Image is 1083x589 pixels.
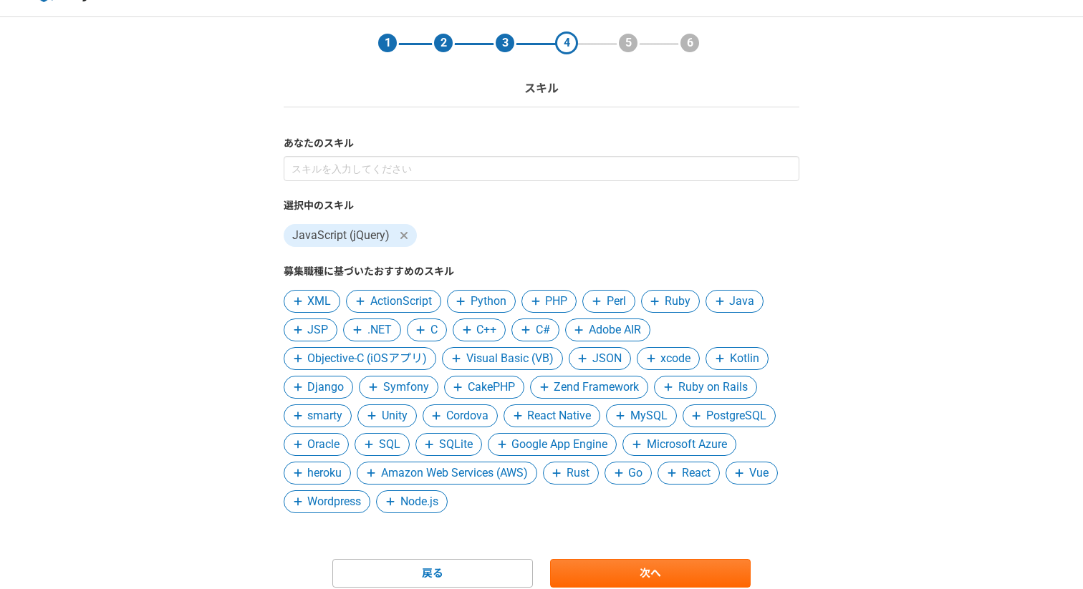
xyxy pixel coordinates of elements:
[730,350,759,367] span: Kotlin
[678,379,748,396] span: Ruby on Rails
[307,436,340,453] span: Oracle
[376,31,399,54] div: 1
[617,31,640,54] div: 5
[382,407,408,424] span: Unity
[592,350,622,367] span: JSON
[430,321,438,339] span: C
[307,493,361,510] span: Wordpress
[307,293,331,310] span: XML
[665,293,690,310] span: Ruby
[284,156,799,181] input: スキルを入力してください
[555,31,578,54] div: 4
[749,464,769,482] span: Vue
[471,293,506,310] span: Python
[554,379,639,396] span: Zend Framework
[678,31,701,54] div: 6
[446,407,488,424] span: Cordova
[511,436,607,453] span: Google App Engine
[379,436,400,453] span: SQL
[307,464,342,482] span: heroku
[400,493,438,510] span: Node.js
[292,227,390,244] span: JavaScript (jQuery)
[284,198,799,213] label: 選択中のスキル
[332,559,533,588] a: 戻る
[307,350,427,367] span: Objective-C (iOSアプリ)
[307,321,328,339] span: JSP
[370,293,432,310] span: ActionScript
[550,559,751,588] a: 次へ
[630,407,668,424] span: MySQL
[729,293,754,310] span: Java
[589,321,641,339] span: Adobe AIR
[545,293,567,310] span: PHP
[284,136,799,151] label: あなたのスキル
[628,464,642,482] span: Go
[536,321,550,339] span: C#
[367,321,392,339] span: .NET
[284,264,799,279] label: 募集職種に基づいたおすすめのスキル
[682,464,711,482] span: React
[307,379,344,396] span: Django
[439,436,473,453] span: SQLite
[567,464,589,482] span: Rust
[660,350,690,367] span: xcode
[432,31,455,54] div: 2
[466,350,554,367] span: Visual Basic (VB)
[524,80,559,97] p: スキル
[383,379,429,396] span: Symfony
[706,407,766,424] span: PostgreSQL
[381,464,528,482] span: Amazon Web Services (AWS)
[468,379,515,396] span: CakePHP
[647,436,727,453] span: Microsoft Azure
[607,293,626,310] span: Perl
[527,407,591,424] span: React Native
[494,31,516,54] div: 3
[476,321,496,339] span: C++
[307,407,342,424] span: smarty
